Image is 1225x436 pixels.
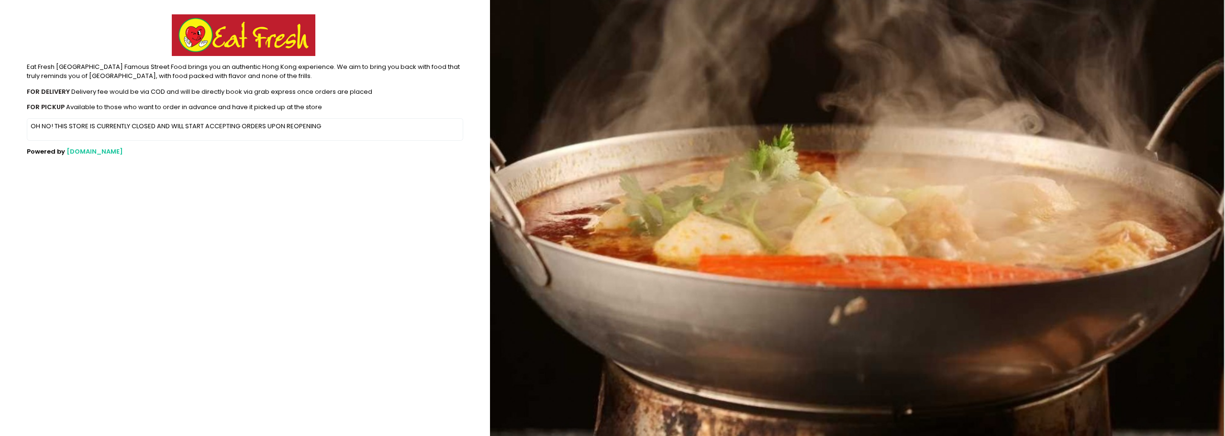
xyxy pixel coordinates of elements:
[27,102,65,112] b: FOR PICKUP
[31,122,460,131] p: OH NO! THIS STORE IS CURRENTLY CLOSED AND WILL START ACCEPTING ORDERS UPON REOPENING
[27,102,463,112] div: Available to those who want to order in advance and have it picked up at the store
[27,87,70,96] b: FOR DELIVERY
[27,62,463,81] div: Eat Fresh [GEOGRAPHIC_DATA] Famous Street Food brings you an authentic Hong Kong experience. We a...
[27,147,463,157] div: Powered by
[172,14,315,56] img: Eat Fresh
[27,87,463,97] div: Delivery fee would be via COD and will be directly book via grab express once orders are placed
[67,147,123,156] a: [DOMAIN_NAME]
